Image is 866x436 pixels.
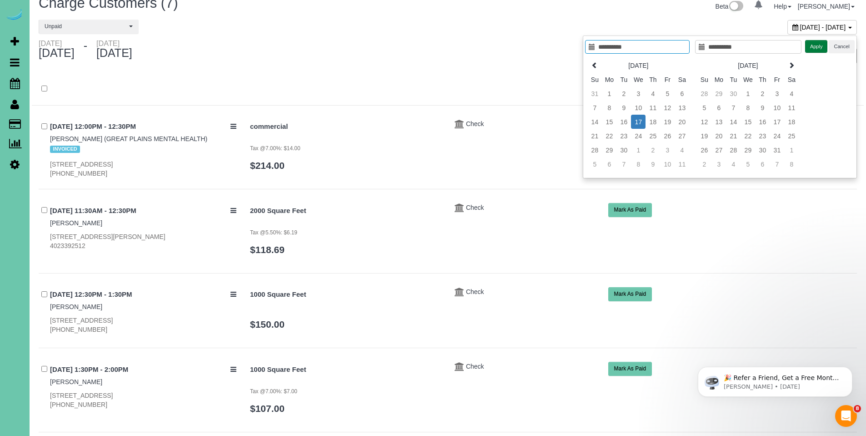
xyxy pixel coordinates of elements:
[716,3,744,10] a: Beta
[755,115,770,129] td: 16
[770,143,784,157] td: 31
[784,115,799,129] td: 18
[602,157,616,171] td: 6
[50,207,236,215] h4: [DATE] 11:30AM - 12:30PM
[250,207,441,215] h4: 2000 Square Feet
[587,86,602,101] td: 31
[774,3,791,10] a: Help
[770,86,784,101] td: 3
[50,160,236,178] div: [STREET_ADDRESS] [PHONE_NUMBER]
[250,291,441,299] h4: 1000 Square Feet
[741,101,755,115] td: 8
[726,86,741,101] td: 30
[250,388,297,395] small: Tax @7.00%: $7.00
[608,203,652,217] button: Mark As Paid
[631,86,646,101] td: 3
[646,72,660,86] th: Th
[84,40,87,60] span: -
[726,129,741,143] td: 21
[675,72,689,86] th: Sa
[755,101,770,115] td: 9
[616,157,631,171] td: 7
[784,86,799,101] td: 4
[741,72,755,86] th: We
[250,403,285,414] a: $107.00
[587,115,602,129] td: 14
[675,143,689,157] td: 4
[602,129,616,143] td: 22
[5,9,24,22] img: Automaid Logo
[741,86,755,101] td: 1
[466,120,484,127] a: Check
[741,157,755,171] td: 5
[728,1,743,13] img: New interface
[741,129,755,143] td: 22
[755,72,770,86] th: Th
[854,405,861,412] span: 8
[829,40,854,53] button: Cancel
[39,20,139,34] button: Unpaid
[608,362,652,376] button: Mark As Paid
[87,40,132,60] div: [DATE]
[602,143,616,157] td: 29
[50,391,236,409] div: [STREET_ADDRESS] [PHONE_NUMBER]
[631,101,646,115] td: 10
[660,101,675,115] td: 12
[631,115,646,129] td: 17
[50,291,236,299] h4: [DATE] 12:30PM - 1:30PM
[784,143,799,157] td: 1
[784,129,799,143] td: 25
[711,58,784,72] th: [DATE]
[646,129,660,143] td: 25
[466,288,484,295] a: Check
[646,157,660,171] td: 9
[50,123,236,131] h4: [DATE] 12:00PM - 12:30PM
[675,101,689,115] td: 13
[50,219,102,227] a: [PERSON_NAME]
[726,72,741,86] th: Tu
[587,129,602,143] td: 21
[96,40,132,47] div: [DATE]
[726,101,741,115] td: 7
[602,58,675,72] th: [DATE]
[684,348,866,411] iframe: Intercom notifications message
[711,72,726,86] th: Mo
[697,86,711,101] td: 28
[784,101,799,115] td: 11
[675,115,689,129] td: 20
[798,3,855,10] a: [PERSON_NAME]
[616,129,631,143] td: 23
[741,143,755,157] td: 29
[50,146,80,153] span: INVOICED
[250,319,285,330] a: $150.00
[646,143,660,157] td: 2
[697,101,711,115] td: 5
[755,129,770,143] td: 23
[646,101,660,115] td: 11
[587,157,602,171] td: 5
[711,115,726,129] td: 13
[39,40,84,60] div: [DATE]
[50,378,102,385] a: [PERSON_NAME]
[616,143,631,157] td: 30
[616,86,631,101] td: 2
[835,405,857,427] iframe: Intercom live chat
[660,115,675,129] td: 19
[646,115,660,129] td: 18
[631,72,646,86] th: We
[587,72,602,86] th: Su
[602,101,616,115] td: 8
[726,115,741,129] td: 14
[711,129,726,143] td: 20
[466,363,484,370] a: Check
[770,129,784,143] td: 24
[697,129,711,143] td: 19
[697,72,711,86] th: Su
[587,143,602,157] td: 28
